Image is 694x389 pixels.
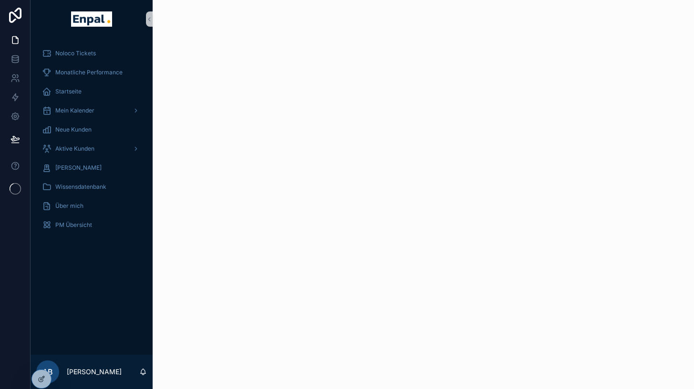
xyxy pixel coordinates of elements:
a: PM Übersicht [36,216,147,234]
span: Noloco Tickets [55,50,96,57]
a: Über mich [36,197,147,215]
span: AB [42,366,53,378]
span: Startseite [55,88,82,95]
a: Aktive Kunden [36,140,147,157]
span: PM Übersicht [55,221,92,229]
a: Wissensdatenbank [36,178,147,195]
span: Mein Kalender [55,107,94,114]
span: Aktive Kunden [55,145,94,153]
a: [PERSON_NAME] [36,159,147,176]
span: [PERSON_NAME] [55,164,102,172]
a: Mein Kalender [36,102,147,119]
a: Monatliche Performance [36,64,147,81]
img: App logo [71,11,112,27]
span: Neue Kunden [55,126,92,133]
a: Startseite [36,83,147,100]
span: Wissensdatenbank [55,183,106,191]
div: scrollable content [31,38,153,246]
p: [PERSON_NAME] [67,367,122,377]
a: Noloco Tickets [36,45,147,62]
span: Monatliche Performance [55,69,123,76]
span: Über mich [55,202,83,210]
a: Neue Kunden [36,121,147,138]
